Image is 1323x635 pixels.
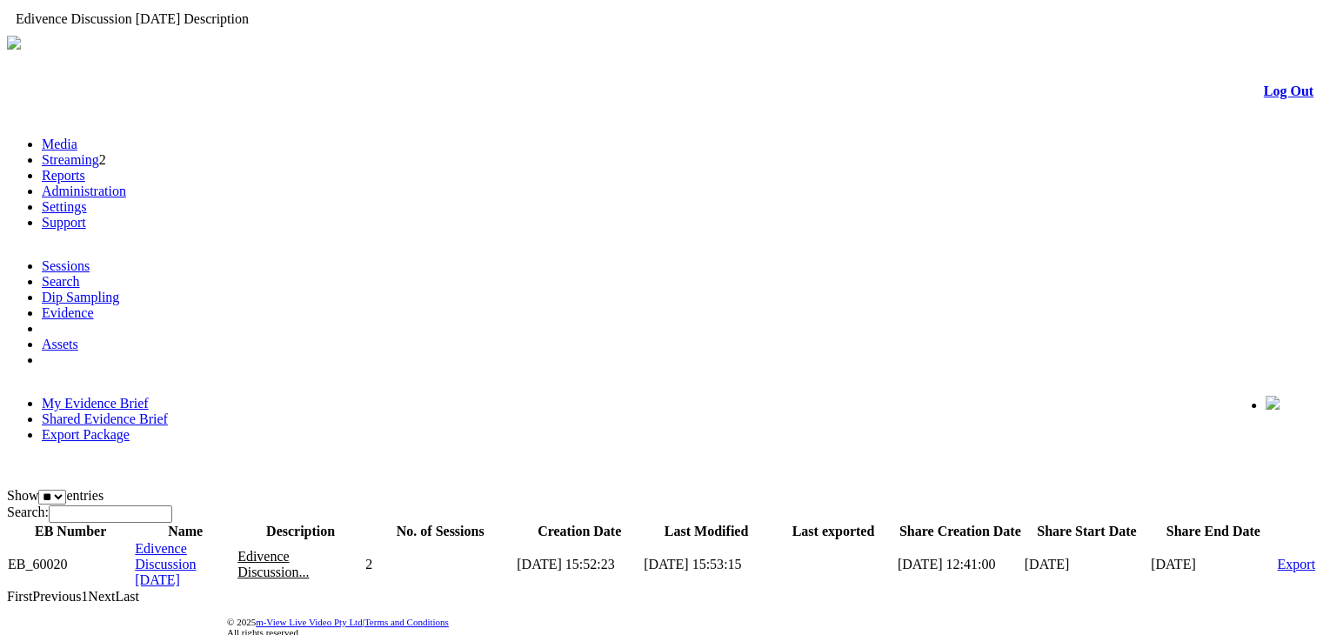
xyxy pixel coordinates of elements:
[42,258,90,273] a: Sessions
[1150,540,1276,589] td: [DATE]
[1264,84,1313,98] a: Log Out
[7,36,21,50] img: arrow-3.png
[42,411,168,426] a: Shared Evidence Brief
[16,11,249,26] span: Edivence Discussion [DATE] Description
[364,617,449,627] a: Terms and Conditions
[49,505,172,523] input: Search:
[770,523,897,540] th: Last exported: activate to sort column ascending
[42,215,86,230] a: Support
[134,523,237,540] th: Name: activate to sort column ascending
[1276,523,1316,540] th: : activate to sort column ascending
[32,589,81,604] a: Previous
[7,589,32,604] a: First
[135,541,196,587] a: Edivence Discussion [DATE]
[897,540,1024,589] td: [DATE] 12:41:00
[42,337,78,351] a: Assets
[516,523,643,540] th: Creation Date: activate to sort column ascending
[88,589,115,604] a: Next
[42,427,130,442] a: Export Package
[7,505,172,519] label: Search:
[256,617,363,627] a: m-View Live Video Pty Ltd
[42,137,77,151] a: Media
[1266,396,1280,410] img: bell24.png
[115,589,139,604] a: Last
[643,523,770,540] th: Last Modified: activate to sort column ascending
[42,184,126,198] a: Administration
[237,523,364,540] th: Description: activate to sort column ascending
[7,488,104,503] label: Show entries
[42,199,87,214] a: Settings
[516,540,643,589] td: [DATE] 15:52:23
[643,540,770,589] td: [DATE] 15:53:15
[1277,557,1315,571] a: Export
[237,549,309,579] span: Edivence Discussion...
[1024,523,1150,540] th: Share Start Date
[897,523,1024,540] th: Share Creation Date: activate to sort column ascending
[1024,540,1150,589] td: [DATE]
[364,540,516,589] td: 2
[42,305,94,320] a: Evidence
[42,396,149,411] a: My Evidence Brief
[7,540,134,589] td: EB_60020
[42,274,80,289] a: Search
[7,523,134,540] th: EB Number
[1150,523,1276,540] th: Share End Date: activate to sort column ascending
[38,490,66,505] select: Showentries
[99,152,106,167] span: 2
[42,168,85,183] a: Reports
[42,290,119,304] a: Dip Sampling
[364,523,516,540] th: No. of Sessions: activate to sort column ascending
[42,152,99,167] a: Streaming
[1076,397,1231,410] span: Welcome, Numan (Administrator)
[81,589,88,604] a: 1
